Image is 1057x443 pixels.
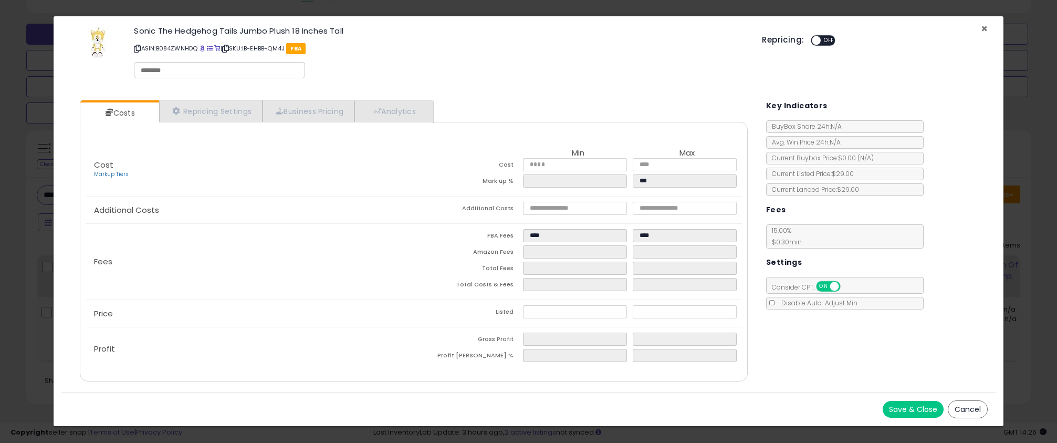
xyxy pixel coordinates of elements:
[817,282,830,291] span: ON
[86,206,414,214] p: Additional Costs
[207,44,213,53] a: All offer listings
[767,153,874,162] span: Current Buybox Price:
[767,238,802,246] span: $0.30 min
[766,99,828,112] h5: Key Indicators
[354,100,432,122] a: Analytics
[839,282,855,291] span: OFF
[857,153,874,162] span: ( N/A )
[86,257,414,266] p: Fees
[767,138,841,147] span: Avg. Win Price 24h: N/A
[134,40,746,57] p: ASIN: B084ZWNHDQ | SKU: IB-EHBB-QM4J
[263,100,354,122] a: Business Pricing
[414,158,523,174] td: Cost
[286,43,306,54] span: FBA
[766,256,802,269] h5: Settings
[414,333,523,349] td: Gross Profit
[762,36,804,44] h5: Repricing:
[414,245,523,262] td: Amazon Fees
[80,102,158,123] a: Costs
[766,203,786,217] h5: Fees
[767,169,854,178] span: Current Listed Price: $29.00
[134,27,746,35] h3: Sonic The Hedgehog Tails Jumbo Plush 18 Inches Tall
[82,27,113,58] img: 31xfQB4lKmL._SL60_.jpg
[414,349,523,365] td: Profit [PERSON_NAME] %
[633,149,742,158] th: Max
[214,44,220,53] a: Your listing only
[838,153,874,162] span: $0.00
[523,149,632,158] th: Min
[200,44,205,53] a: BuyBox page
[86,161,414,179] p: Cost
[821,36,838,45] span: OFF
[883,401,944,418] button: Save & Close
[776,298,857,307] span: Disable Auto-Adjust Min
[159,100,263,122] a: Repricing Settings
[414,262,523,278] td: Total Fees
[767,226,802,246] span: 15.00 %
[86,310,414,318] p: Price
[414,305,523,322] td: Listed
[414,278,523,294] td: Total Costs & Fees
[414,202,523,218] td: Additional Costs
[414,229,523,245] td: FBA Fees
[86,345,414,353] p: Profit
[981,21,988,36] span: ×
[948,400,988,418] button: Cancel
[767,185,859,194] span: Current Landed Price: $29.00
[94,170,129,178] a: Markup Tiers
[767,283,854,292] span: Consider CPT:
[767,122,842,131] span: BuyBox Share 24h: N/A
[414,174,523,191] td: Mark up %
